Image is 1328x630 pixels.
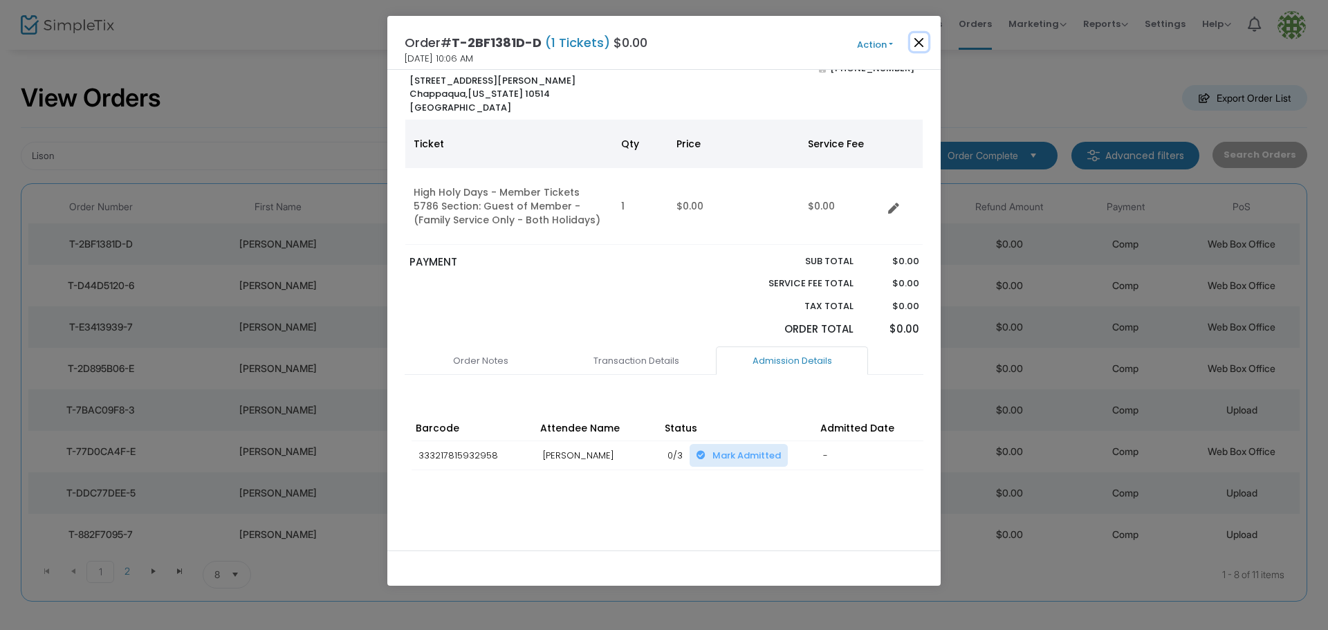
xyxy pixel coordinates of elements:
p: Sub total [736,254,854,268]
p: $0.00 [867,322,919,337]
a: Order Notes [405,346,557,376]
th: Admitted Date [816,402,941,441]
span: Chappaqua, [409,87,468,100]
th: Attendee Name [536,402,661,441]
div: Data table [405,120,923,245]
td: - [816,441,941,470]
p: $0.00 [867,254,919,268]
td: 1 [613,168,668,245]
th: Barcode [412,402,536,441]
p: Tax Total [736,299,854,313]
p: $0.00 [867,277,919,290]
td: High Holy Days - Member Tickets 5786 Section: Guest of Member - (Family Service Only - Both Holid... [405,168,613,245]
a: Transaction Details [560,346,712,376]
td: $0.00 [668,168,800,245]
td: [PERSON_NAME] [536,441,661,470]
th: Price [668,120,800,168]
th: Service Fee [800,120,883,168]
span: T-2BF1381D-D [452,34,542,51]
button: Close [910,33,928,51]
button: Action [833,37,916,53]
span: Mark Admitted [712,449,781,462]
td: 333217815932958 [412,441,536,470]
td: $0.00 [800,168,883,245]
p: Order Total [736,322,854,337]
p: Service Fee Total [736,277,854,290]
p: PAYMENT [409,254,658,270]
span: 0/3 [667,449,683,462]
h4: Order# $0.00 [405,33,647,52]
span: [DATE] 10:06 AM [405,52,473,66]
span: (1 Tickets) [542,34,614,51]
b: [STREET_ADDRESS][PERSON_NAME] [US_STATE] 10514 [GEOGRAPHIC_DATA] [409,74,575,114]
th: Qty [613,120,668,168]
p: $0.00 [867,299,919,313]
th: Status [661,402,816,441]
th: Ticket [405,120,613,168]
a: Admission Details [716,346,868,376]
